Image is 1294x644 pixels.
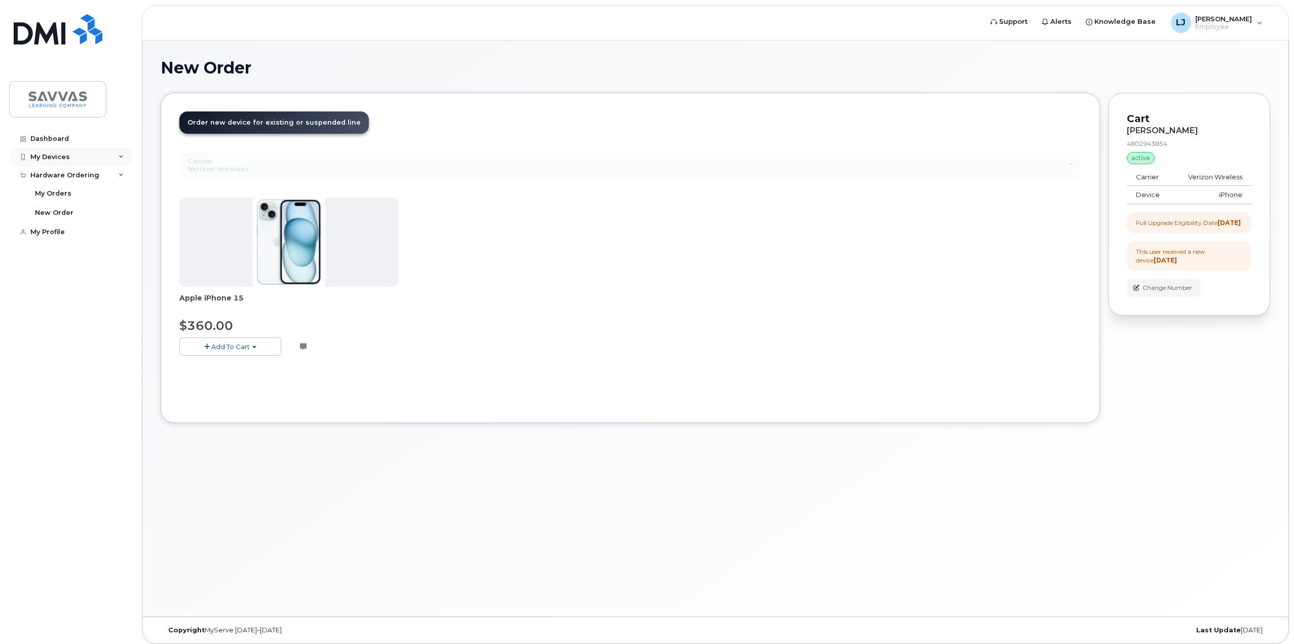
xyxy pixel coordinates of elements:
[1127,111,1251,126] p: Cart
[161,59,1270,77] h1: New Order
[1196,626,1241,634] strong: Last Update
[211,343,250,351] span: Add To Cart
[900,626,1270,634] div: [DATE]
[1136,218,1241,227] div: Full Upgrade Eligibility Date
[1154,256,1177,264] strong: [DATE]
[1127,139,1251,148] div: 4802943854
[1127,152,1155,164] div: active
[1250,600,1286,636] iframe: Messenger Launcher
[179,318,233,333] span: $360.00
[1127,126,1251,135] div: [PERSON_NAME]
[179,293,399,313] div: Apple iPhone 15
[168,626,205,634] strong: Copyright
[1127,168,1172,186] td: Carrier
[253,198,326,287] img: iPhone_15.png
[1172,186,1251,204] td: iPhone
[179,337,281,355] button: Add To Cart
[161,626,530,634] div: MyServe [DATE]–[DATE]
[1217,219,1241,226] strong: [DATE]
[187,119,361,126] span: Order new device for existing or suspended line
[1136,247,1242,264] div: This user received a new device
[1127,279,1201,296] button: Change Number
[1172,168,1251,186] td: Verizon Wireless
[1127,186,1172,204] td: Device
[1143,283,1192,292] span: Change Number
